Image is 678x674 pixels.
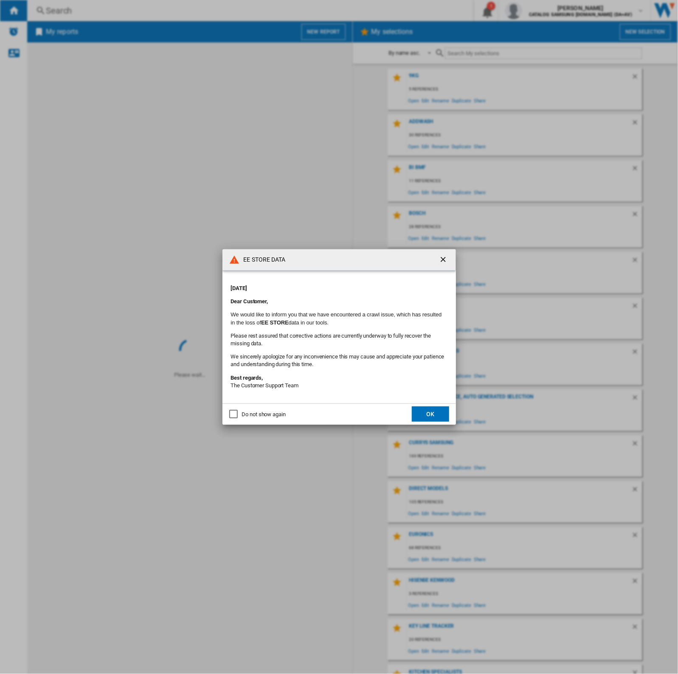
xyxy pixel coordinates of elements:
[439,255,449,265] ng-md-icon: getI18NText('BUTTONS.CLOSE_DIALOG')
[231,311,442,325] font: We would like to inform you that we have encountered a crawl issue, which has resulted in the los...
[261,319,289,326] b: EE STORE
[436,251,453,268] button: getI18NText('BUTTONS.CLOSE_DIALOG')
[242,411,286,418] div: Do not show again
[412,406,449,422] button: OK
[231,353,447,368] p: We sincerely apologize for any inconvenience this may cause and appreciate your patience and unde...
[231,298,268,305] strong: Dear Customer,
[231,375,263,381] strong: Best regards,
[231,285,247,291] strong: [DATE]
[231,374,447,389] p: The Customer Support Team
[231,332,447,347] p: Please rest assured that corrective actions are currently underway to fully recover the missing d...
[289,319,329,326] font: data in our tools.
[239,256,286,264] h4: EE STORE DATA
[229,410,286,418] md-checkbox: Do not show again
